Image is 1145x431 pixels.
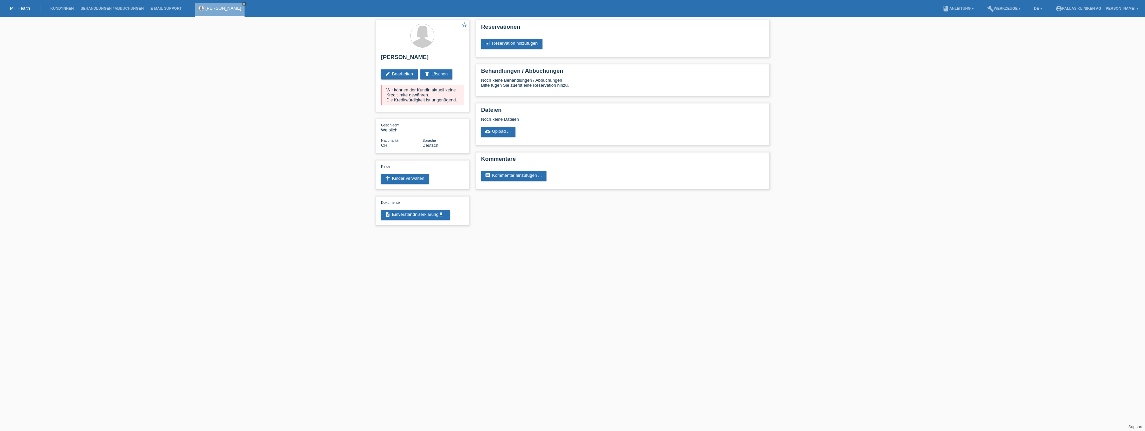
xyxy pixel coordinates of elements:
a: account_circlePallas Kliniken AG - [PERSON_NAME] ▾ [1052,6,1142,10]
i: description [385,212,390,217]
i: star_border [461,22,467,28]
i: get_app [438,212,444,217]
i: cloud_upload [485,129,490,134]
span: Sprache [422,138,436,142]
a: bookAnleitung ▾ [939,6,977,10]
i: close [243,2,246,6]
a: DE ▾ [1031,6,1045,10]
span: Kinder [381,164,392,168]
a: editBearbeiten [381,69,418,79]
i: edit [385,71,390,77]
a: MF Health [10,6,30,11]
h2: [PERSON_NAME] [381,54,464,64]
h2: Kommentare [481,156,764,166]
i: build [987,5,994,12]
a: deleteLöschen [420,69,452,79]
a: [PERSON_NAME] [206,6,241,11]
i: accessibility_new [385,176,390,181]
div: Noch keine Dateien [481,117,685,122]
i: delete [424,71,430,77]
h2: Behandlungen / Abbuchungen [481,68,764,78]
a: E-Mail Support [147,6,185,10]
a: descriptionEinverständniserklärungget_app [381,210,450,220]
a: buildWerkzeuge ▾ [984,6,1024,10]
a: Support [1128,425,1142,429]
h2: Reservationen [481,24,764,34]
span: Deutsch [422,143,438,148]
i: book [942,5,949,12]
div: Weiblich [381,122,422,132]
a: cloud_uploadUpload ... [481,127,515,137]
h2: Dateien [481,107,764,117]
div: Wir können der Kundin aktuell keine Kreditlimite gewähren. Die Kreditwürdigkeit ist ungenügend. [381,85,464,105]
span: Schweiz [381,143,387,148]
a: Kund*innen [47,6,77,10]
div: Noch keine Behandlungen / Abbuchungen Bitte fügen Sie zuerst eine Reservation hinzu. [481,78,764,93]
a: star_border [461,22,467,29]
a: close [242,2,247,6]
a: Behandlungen / Abbuchungen [77,6,147,10]
span: Dokumente [381,200,400,204]
a: post_addReservation hinzufügen [481,39,542,49]
i: account_circle [1056,5,1062,12]
i: post_add [485,41,490,46]
a: accessibility_newKinder verwalten [381,174,429,184]
a: commentKommentar hinzufügen ... [481,171,546,181]
span: Geschlecht [381,123,399,127]
span: Nationalität [381,138,399,142]
i: comment [485,173,490,178]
